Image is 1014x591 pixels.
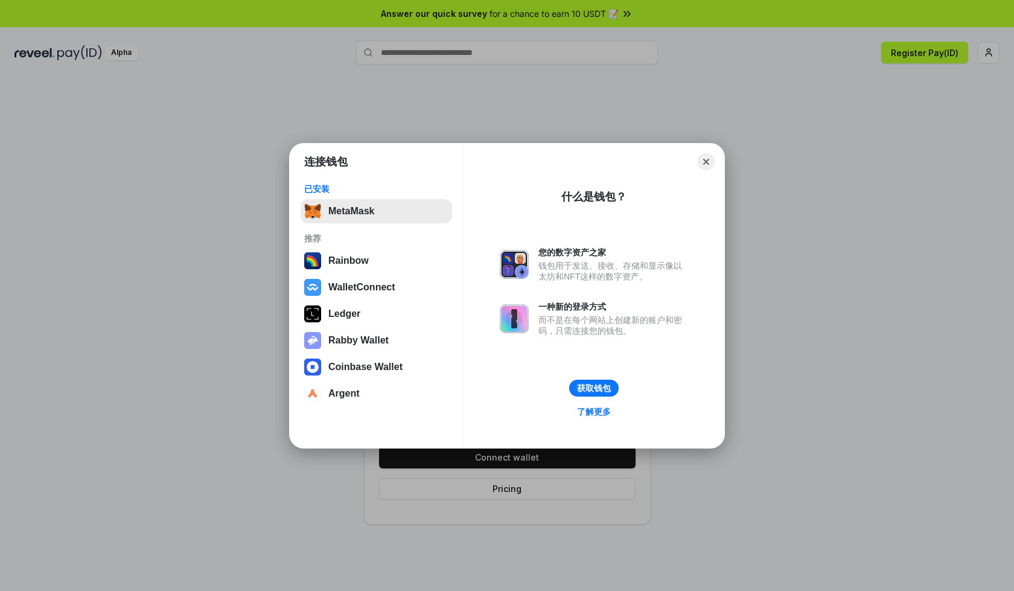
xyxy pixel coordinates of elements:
[569,380,619,397] button: 获取钱包
[328,206,374,217] div: MetaMask
[301,328,452,353] button: Rabby Wallet
[561,190,627,204] div: 什么是钱包？
[304,305,321,322] img: svg+xml,%3Csvg%20xmlns%3D%22http%3A%2F%2Fwww.w3.org%2F2000%2Fsvg%22%20width%3D%2228%22%20height%3...
[538,260,688,282] div: 钱包用于发送、接收、存储和显示像以太坊和NFT这样的数字资产。
[304,252,321,269] img: svg+xml,%3Csvg%20width%3D%22120%22%20height%3D%22120%22%20viewBox%3D%220%200%20120%20120%22%20fil...
[304,359,321,375] img: svg+xml,%3Csvg%20width%3D%2228%22%20height%3D%2228%22%20viewBox%3D%220%200%2028%2028%22%20fill%3D...
[301,275,452,299] button: WalletConnect
[304,332,321,349] img: svg+xml,%3Csvg%20xmlns%3D%22http%3A%2F%2Fwww.w3.org%2F2000%2Fsvg%22%20fill%3D%22none%22%20viewBox...
[304,233,448,244] div: 推荐
[301,382,452,406] button: Argent
[328,255,369,266] div: Rainbow
[500,304,529,333] img: svg+xml,%3Csvg%20xmlns%3D%22http%3A%2F%2Fwww.w3.org%2F2000%2Fsvg%22%20fill%3D%22none%22%20viewBox...
[577,406,611,417] div: 了解更多
[304,155,348,169] h1: 连接钱包
[328,308,360,319] div: Ledger
[328,335,389,346] div: Rabby Wallet
[500,250,529,279] img: svg+xml,%3Csvg%20xmlns%3D%22http%3A%2F%2Fwww.w3.org%2F2000%2Fsvg%22%20fill%3D%22none%22%20viewBox...
[304,184,448,194] div: 已安装
[577,383,611,394] div: 获取钱包
[304,385,321,402] img: svg+xml,%3Csvg%20width%3D%2228%22%20height%3D%2228%22%20viewBox%3D%220%200%2028%2028%22%20fill%3D...
[538,247,688,258] div: 您的数字资产之家
[538,301,688,312] div: 一种新的登录方式
[301,249,452,273] button: Rainbow
[301,302,452,326] button: Ledger
[570,404,618,420] a: 了解更多
[538,315,688,336] div: 而不是在每个网站上创建新的账户和密码，只需连接您的钱包。
[328,388,360,399] div: Argent
[304,203,321,220] img: svg+xml,%3Csvg%20fill%3D%22none%22%20height%3D%2233%22%20viewBox%3D%220%200%2035%2033%22%20width%...
[304,279,321,296] img: svg+xml,%3Csvg%20width%3D%2228%22%20height%3D%2228%22%20viewBox%3D%220%200%2028%2028%22%20fill%3D...
[301,199,452,223] button: MetaMask
[328,282,395,293] div: WalletConnect
[698,153,715,170] button: Close
[301,355,452,379] button: Coinbase Wallet
[328,362,403,372] div: Coinbase Wallet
